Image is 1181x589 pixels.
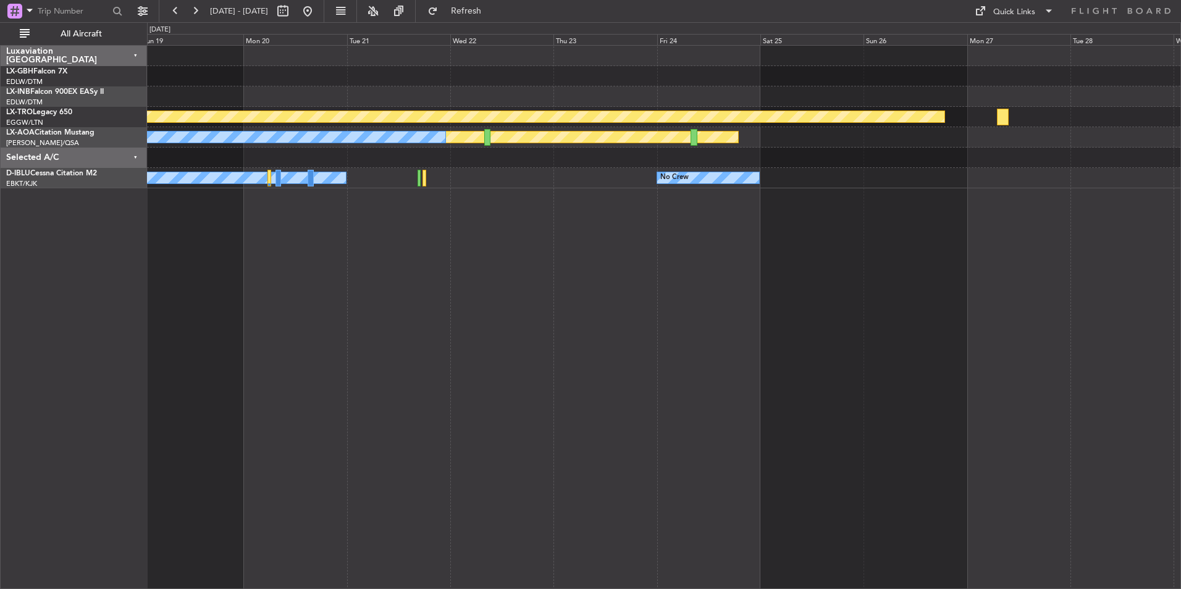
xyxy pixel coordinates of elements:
a: LX-GBHFalcon 7X [6,68,67,75]
a: [PERSON_NAME]/QSA [6,138,79,148]
div: Quick Links [993,6,1035,19]
span: LX-GBH [6,68,33,75]
a: EGGW/LTN [6,118,43,127]
div: Sat 25 [760,34,864,45]
div: Tue 21 [347,34,450,45]
button: All Aircraft [14,24,134,44]
span: LX-AOA [6,129,35,136]
span: All Aircraft [32,30,130,38]
span: LX-TRO [6,109,33,116]
a: EDLW/DTM [6,77,43,86]
div: Sun 19 [140,34,243,45]
span: Refresh [440,7,492,15]
div: Sun 26 [864,34,967,45]
a: D-IBLUCessna Citation M2 [6,170,97,177]
div: No Crew [660,169,689,187]
div: Mon 20 [243,34,347,45]
a: LX-INBFalcon 900EX EASy II [6,88,104,96]
div: Mon 27 [967,34,1070,45]
a: EBKT/KJK [6,179,37,188]
button: Quick Links [969,1,1060,21]
a: LX-TROLegacy 650 [6,109,72,116]
a: LX-AOACitation Mustang [6,129,95,136]
div: Tue 28 [1070,34,1174,45]
div: Wed 22 [450,34,553,45]
a: EDLW/DTM [6,98,43,107]
div: Thu 23 [553,34,657,45]
div: Fri 24 [657,34,760,45]
span: [DATE] - [DATE] [210,6,268,17]
button: Refresh [422,1,496,21]
span: LX-INB [6,88,30,96]
span: D-IBLU [6,170,30,177]
div: [DATE] [149,25,170,35]
input: Trip Number [38,2,109,20]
